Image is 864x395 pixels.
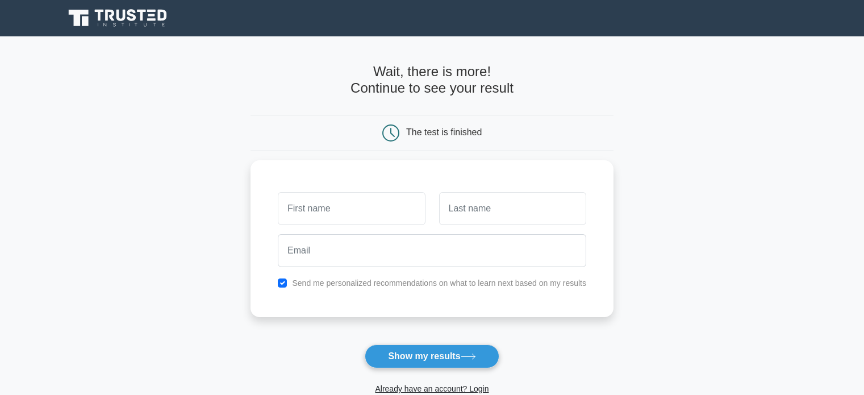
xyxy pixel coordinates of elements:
input: Last name [439,192,586,225]
a: Already have an account? Login [375,384,489,393]
h4: Wait, there is more! Continue to see your result [251,64,613,97]
input: First name [278,192,425,225]
div: The test is finished [406,127,482,137]
input: Email [278,234,586,267]
label: Send me personalized recommendations on what to learn next based on my results [292,278,586,288]
button: Show my results [365,344,499,368]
